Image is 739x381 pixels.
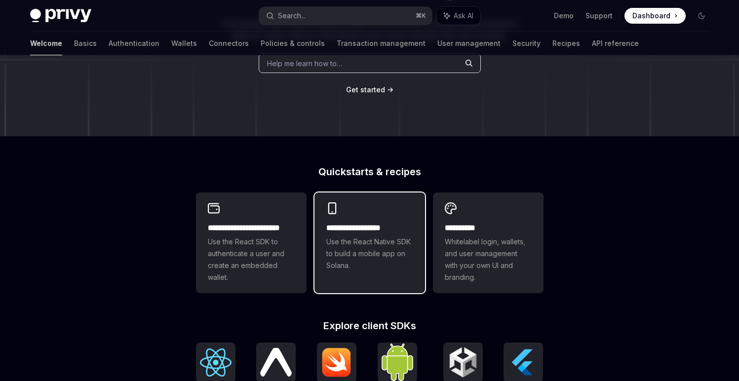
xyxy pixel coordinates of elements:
[109,32,159,55] a: Authentication
[416,12,426,20] span: ⌘ K
[592,32,639,55] a: API reference
[437,7,480,25] button: Ask AI
[554,11,574,21] a: Demo
[447,346,479,378] img: Unity
[209,32,249,55] a: Connectors
[326,236,413,271] span: Use the React Native SDK to build a mobile app on Solana.
[552,32,580,55] a: Recipes
[512,32,541,55] a: Security
[208,236,295,283] span: Use the React SDK to authenticate a user and create an embedded wallet.
[321,347,352,377] img: iOS (Swift)
[694,8,709,24] button: Toggle dark mode
[30,32,62,55] a: Welcome
[445,236,532,283] span: Whitelabel login, wallets, and user management with your own UI and branding.
[259,7,432,25] button: Search...⌘K
[314,192,425,293] a: **** **** **** ***Use the React Native SDK to build a mobile app on Solana.
[454,11,473,21] span: Ask AI
[200,348,232,377] img: React
[261,32,325,55] a: Policies & controls
[382,343,413,381] img: Android (Kotlin)
[196,321,544,331] h2: Explore client SDKs
[74,32,97,55] a: Basics
[337,32,426,55] a: Transaction management
[507,346,539,378] img: Flutter
[278,10,306,22] div: Search...
[30,9,91,23] img: dark logo
[260,348,292,376] img: React Native
[632,11,670,21] span: Dashboard
[433,192,544,293] a: **** *****Whitelabel login, wallets, and user management with your own UI and branding.
[585,11,613,21] a: Support
[267,58,342,69] span: Help me learn how to…
[624,8,686,24] a: Dashboard
[437,32,501,55] a: User management
[346,85,385,94] span: Get started
[171,32,197,55] a: Wallets
[196,167,544,177] h2: Quickstarts & recipes
[346,85,385,95] a: Get started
